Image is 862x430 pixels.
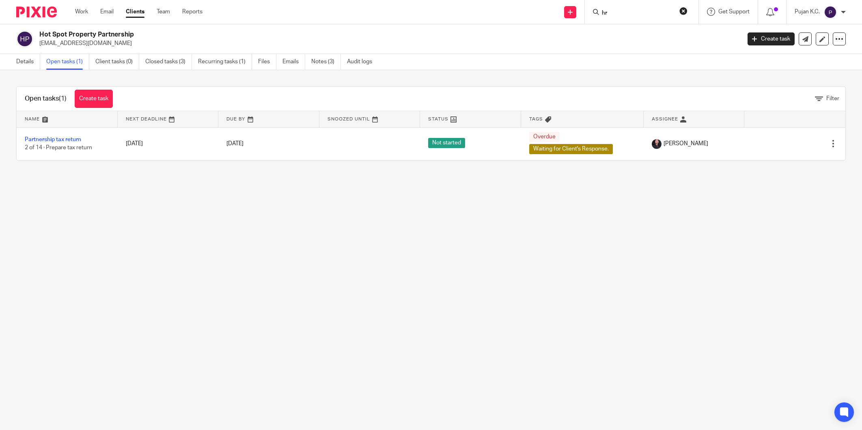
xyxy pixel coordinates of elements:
a: Details [16,54,40,70]
span: Get Support [718,9,750,15]
td: [DATE] [118,127,219,160]
a: Email [100,8,114,16]
a: Emails [282,54,305,70]
span: Filter [826,96,839,101]
h2: Hot Spot Property Partnership [39,30,596,39]
a: Create task [75,90,113,108]
img: svg%3E [16,30,33,47]
span: [DATE] [226,141,244,146]
a: Clients [126,8,144,16]
a: Closed tasks (3) [145,54,192,70]
a: Reports [182,8,203,16]
a: Files [258,54,276,70]
a: Recurring tasks (1) [198,54,252,70]
span: (1) [59,95,67,102]
a: Create task [748,32,795,45]
a: Audit logs [347,54,378,70]
a: Partnership tax return [25,137,81,142]
span: Tags [529,117,543,121]
img: MicrosoftTeams-image.jfif [652,139,662,149]
span: 2 of 14 · Prepare tax return [25,145,92,151]
span: Not started [428,138,465,148]
img: svg%3E [824,6,837,19]
a: Notes (3) [311,54,341,70]
span: [PERSON_NAME] [664,140,708,148]
input: Search [601,10,674,17]
a: Work [75,8,88,16]
a: Open tasks (1) [46,54,89,70]
p: Pujan K.C. [795,8,820,16]
h1: Open tasks [25,95,67,103]
span: Status [428,117,448,121]
p: [EMAIL_ADDRESS][DOMAIN_NAME] [39,39,735,47]
span: Overdue [529,132,560,142]
button: Clear [679,7,687,15]
span: Waiting for Client's Response. [529,144,613,154]
img: Pixie [16,6,57,17]
span: Snoozed Until [328,117,370,121]
a: Team [157,8,170,16]
a: Client tasks (0) [95,54,139,70]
